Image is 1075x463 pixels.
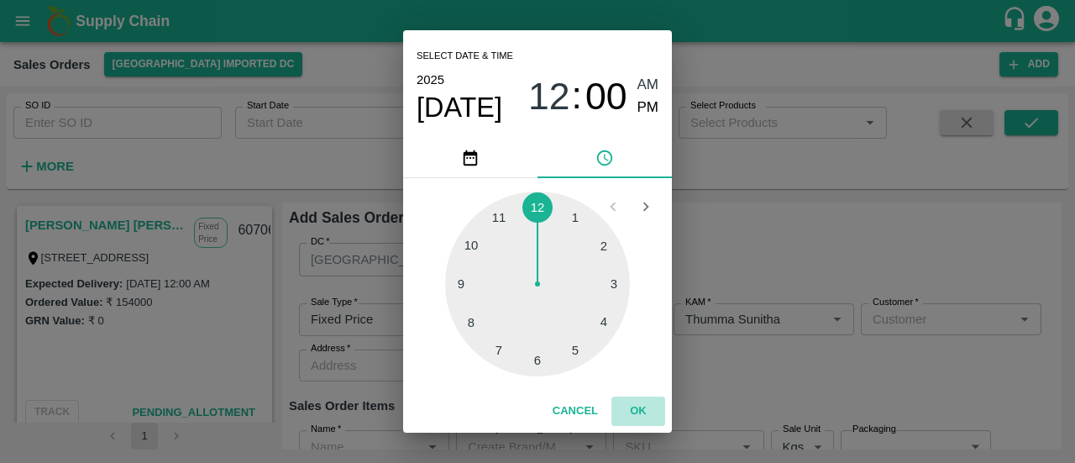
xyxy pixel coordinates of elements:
button: 2025 [417,69,444,91]
button: OK [611,397,665,426]
button: pick date [403,138,537,178]
span: Select date & time [417,44,513,69]
button: [DATE] [417,91,502,124]
span: 12 [528,75,570,118]
button: 12 [528,74,570,118]
button: pick time [537,138,672,178]
span: : [572,74,582,118]
span: 00 [585,75,627,118]
button: PM [637,97,659,119]
button: Cancel [546,397,605,426]
button: AM [637,74,659,97]
button: Open next view [630,191,662,223]
button: 00 [585,74,627,118]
